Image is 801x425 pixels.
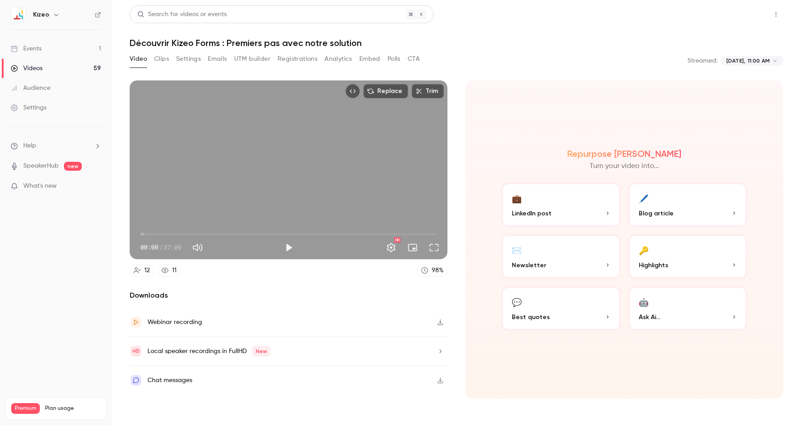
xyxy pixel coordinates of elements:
[172,266,177,275] div: 11
[252,346,270,357] span: New
[130,265,154,277] a: 12
[382,239,400,257] button: Settings
[512,191,522,205] div: 💼
[11,64,42,73] div: Videos
[144,266,150,275] div: 12
[23,141,36,151] span: Help
[501,234,621,279] button: ✉️Newsletter
[639,191,649,205] div: 🖊️
[64,162,82,171] span: new
[726,5,762,23] button: Share
[189,239,207,257] button: Mute
[23,181,57,191] span: What's new
[512,312,550,322] span: Best quotes
[11,8,25,22] img: Kizeo
[130,52,147,66] button: Video
[512,261,546,270] span: Newsletter
[501,182,621,227] button: 💼LinkedIn post
[90,182,101,190] iframe: Noticeable Trigger
[359,52,380,66] button: Embed
[590,161,659,172] p: Turn your video into...
[11,44,42,53] div: Events
[639,312,660,322] span: Ask Ai...
[130,290,447,301] h2: Downloads
[278,52,317,66] button: Registrations
[726,57,745,65] span: [DATE],
[404,239,422,257] button: Turn on miniplayer
[639,209,674,218] span: Blog article
[176,52,201,66] button: Settings
[412,84,444,98] button: Trim
[639,243,649,257] div: 🔑
[394,237,400,243] div: HD
[512,243,522,257] div: ✉️
[425,239,443,257] button: Full screen
[388,52,400,66] button: Polls
[687,56,717,65] p: Streamed:
[639,261,668,270] span: Highlights
[769,7,783,21] button: Top Bar Actions
[130,38,783,48] h1: Découvrir Kizeo Forms : Premiers pas avec notre solution
[154,52,169,66] button: Clips
[512,295,522,309] div: 💬
[501,286,621,331] button: 💬Best quotes
[432,266,443,275] div: 98 %
[325,52,352,66] button: Analytics
[148,375,192,386] div: Chat messages
[346,84,360,98] button: Embed video
[148,346,270,357] div: Local speaker recordings in FullHD
[157,265,181,277] a: 11
[140,243,181,252] div: 00:00
[567,148,681,159] h2: Repurpose [PERSON_NAME]
[159,243,163,252] span: /
[45,405,101,412] span: Plan usage
[363,84,408,98] button: Replace
[417,265,447,277] a: 98%
[148,317,202,328] div: Webinar recording
[23,161,59,171] a: SpeakerHub
[140,243,158,252] span: 00:00
[628,234,748,279] button: 🔑Highlights
[628,182,748,227] button: 🖊️Blog article
[11,403,40,414] span: Premium
[164,243,181,252] span: 37:09
[137,10,227,19] div: Search for videos or events
[234,52,270,66] button: UTM builder
[208,52,227,66] button: Emails
[11,103,46,112] div: Settings
[408,52,420,66] button: CTA
[639,295,649,309] div: 🤖
[11,141,101,151] li: help-dropdown-opener
[33,10,49,19] h6: Kizeo
[748,57,770,65] span: 11:00 AM
[512,209,552,218] span: LinkedIn post
[11,84,51,93] div: Audience
[628,286,748,331] button: 🤖Ask Ai...
[280,239,298,257] button: Play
